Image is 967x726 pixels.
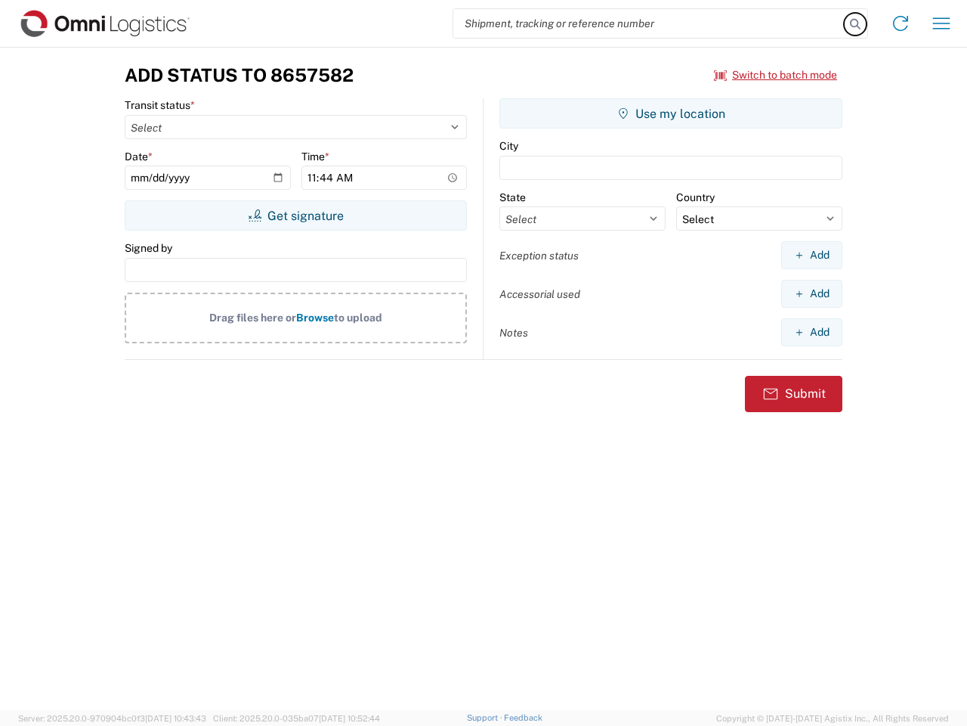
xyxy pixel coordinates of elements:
[125,150,153,163] label: Date
[781,318,842,346] button: Add
[499,98,842,129] button: Use my location
[453,9,845,38] input: Shipment, tracking or reference number
[125,98,195,112] label: Transit status
[125,200,467,231] button: Get signature
[716,712,949,725] span: Copyright © [DATE]-[DATE] Agistix Inc., All Rights Reserved
[319,714,380,723] span: [DATE] 10:52:44
[499,249,579,262] label: Exception status
[504,713,542,722] a: Feedback
[125,64,354,86] h3: Add Status to 8657582
[334,312,382,324] span: to upload
[499,139,518,153] label: City
[781,280,842,308] button: Add
[213,714,380,723] span: Client: 2025.20.0-035ba07
[467,713,505,722] a: Support
[499,191,526,204] label: State
[499,326,528,340] label: Notes
[301,150,329,163] label: Time
[676,191,715,204] label: Country
[125,241,172,255] label: Signed by
[145,714,206,723] span: [DATE] 10:43:43
[745,376,842,412] button: Submit
[18,714,206,723] span: Server: 2025.20.0-970904bc0f3
[714,63,837,88] button: Switch to batch mode
[209,312,296,324] span: Drag files here or
[781,241,842,269] button: Add
[499,287,580,301] label: Accessorial used
[296,312,334,324] span: Browse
